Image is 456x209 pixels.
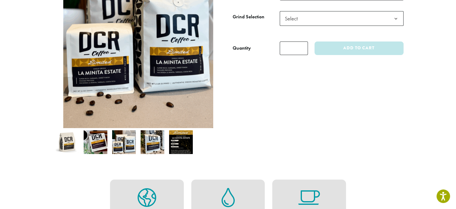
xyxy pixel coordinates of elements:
img: La Minita Estate - Image 3 [112,130,136,154]
img: La Minita Estate - Image 5 [169,130,193,154]
label: Grind Selection [233,13,280,21]
span: Select [280,11,404,26]
input: Product quantity [280,41,308,55]
img: La Minita Estate - Image 4 [141,130,164,154]
span: Select [282,13,304,24]
img: La Minita Estate - Image 2 [84,130,107,154]
button: Add to cart [314,41,403,55]
img: La Minita Estate [55,130,79,154]
div: Quantity [233,45,251,52]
